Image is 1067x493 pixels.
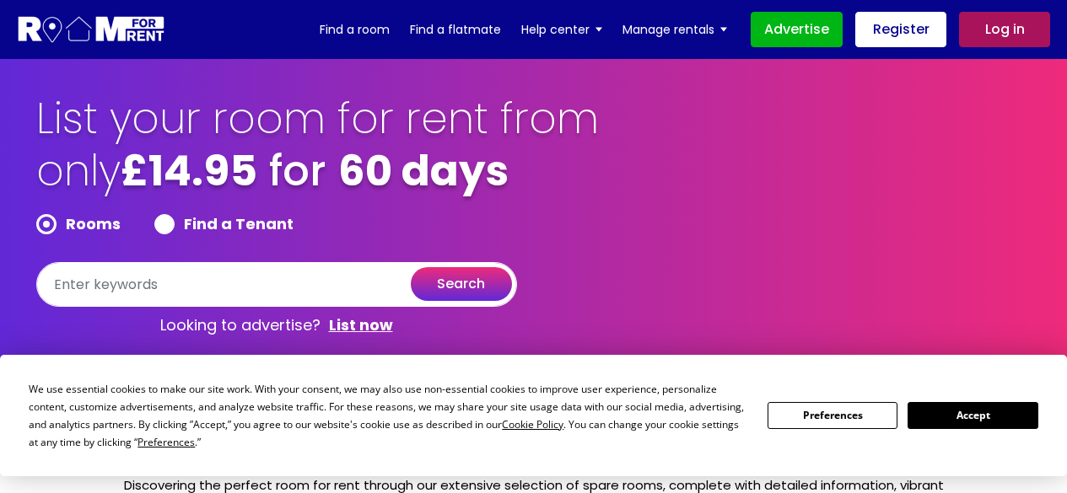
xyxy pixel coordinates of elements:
a: Help center [521,17,602,42]
img: Logo for Room for Rent, featuring a welcoming design with a house icon and modern typography [17,14,166,46]
button: Preferences [768,402,897,428]
span: Preferences [137,435,195,449]
p: Looking to advertise? [36,307,517,344]
a: Register [855,12,946,47]
span: Cookie Policy [502,417,563,431]
input: Enter keywords [36,262,517,307]
span: for [269,141,326,201]
label: Rooms [36,214,121,234]
a: Advertise [751,12,843,47]
a: List now [329,315,393,335]
button: Accept [908,402,1037,428]
div: We use essential cookies to make our site work. With your consent, we may also use non-essential ... [29,380,747,451]
b: 60 days [338,141,509,201]
a: Find a room [320,17,390,42]
a: Manage rentals [622,17,727,42]
b: £14.95 [121,141,257,201]
h1: List your room for rent from only [36,93,601,214]
label: Find a Tenant [154,214,294,234]
a: Log in [959,12,1050,47]
button: search [411,267,512,301]
a: Find a flatmate [410,17,501,42]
